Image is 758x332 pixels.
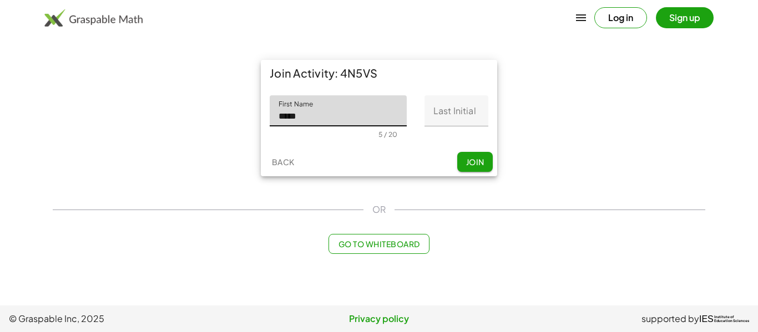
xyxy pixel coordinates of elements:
[378,130,397,139] div: 5 / 20
[714,315,749,323] span: Institute of Education Sciences
[329,234,429,254] button: Go to Whiteboard
[265,152,301,172] button: Back
[9,312,256,325] span: © Graspable Inc, 2025
[641,312,699,325] span: supported by
[457,152,493,172] button: Join
[372,203,386,216] span: OR
[656,7,714,28] button: Sign up
[271,157,294,167] span: Back
[338,239,420,249] span: Go to Whiteboard
[699,312,749,325] a: IESInstitute ofEducation Sciences
[466,157,484,167] span: Join
[699,314,714,324] span: IES
[594,7,647,28] button: Log in
[256,312,503,325] a: Privacy policy
[261,60,497,86] div: Join Activity: 4N5VS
